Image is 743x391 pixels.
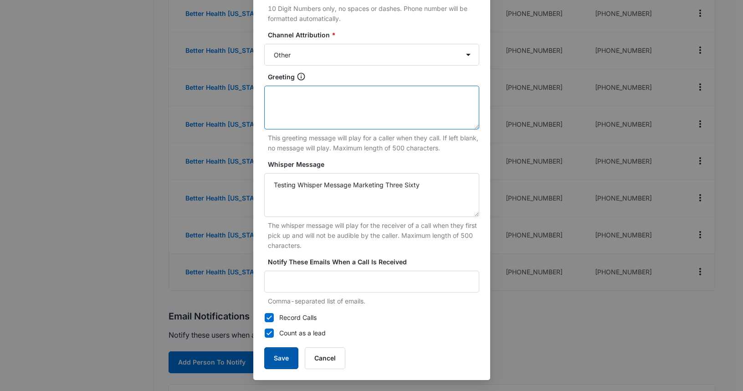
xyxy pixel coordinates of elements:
[268,257,483,267] label: Notify These Emails When a Call Is Received
[264,328,479,338] label: Count as a lead
[264,173,479,217] textarea: Testing Whisper Message Marketing Three Sixty
[268,296,479,306] p: Comma-separated list of emails.
[268,133,479,153] p: This greeting message will play for a caller when they call. If left blank, no message will play....
[268,159,483,170] label: Whisper Message
[268,4,479,24] p: 10 Digit Numbers only, no spaces or dashes. Phone number will be formatted automatically.
[305,347,345,369] button: Cancel
[264,313,479,323] label: Record Calls
[268,30,483,40] label: Channel Attribution
[268,221,479,251] p: The whisper message will play for the receiver of a call when they first pick up and will not be ...
[264,347,298,369] button: Save
[268,72,295,82] p: Greeting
